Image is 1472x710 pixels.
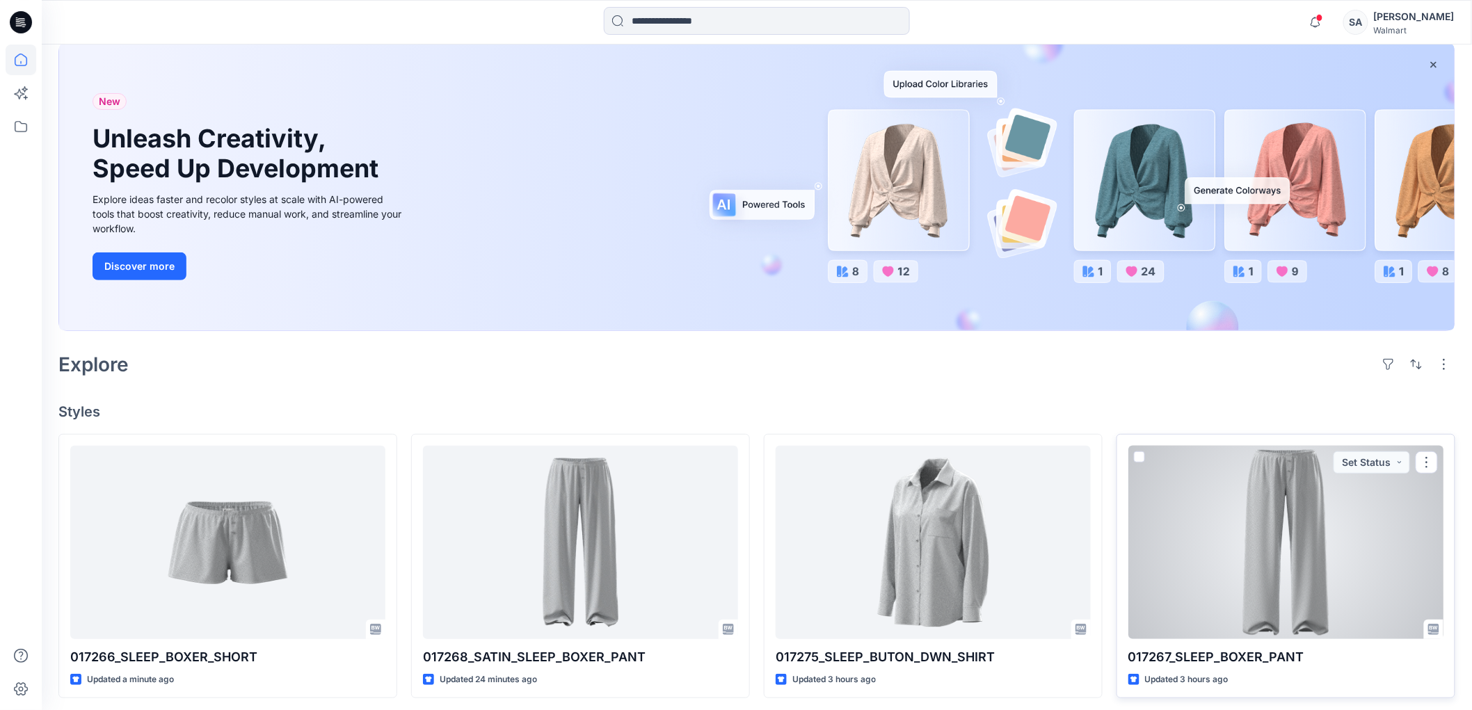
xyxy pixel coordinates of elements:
p: 017266_SLEEP_BOXER_SHORT [70,647,385,667]
h1: Unleash Creativity, Speed Up Development [93,124,385,184]
h4: Styles [58,403,1455,420]
p: 017268_SATIN_SLEEP_BOXER_PANT [423,647,738,667]
a: 017275_SLEEP_BUTON_DWN_SHIRT [776,446,1091,639]
p: 017267_SLEEP_BOXER_PANT [1128,647,1443,667]
button: Discover more [93,252,186,280]
p: Updated 24 minutes ago [440,672,537,687]
h2: Explore [58,353,129,376]
div: SA [1343,10,1368,35]
p: Updated 3 hours ago [792,672,876,687]
p: Updated a minute ago [87,672,174,687]
div: [PERSON_NAME] [1374,8,1455,25]
a: Discover more [93,252,406,280]
div: Walmart [1374,25,1455,35]
div: Explore ideas faster and recolor styles at scale with AI-powered tools that boost creativity, red... [93,192,406,236]
p: Updated 3 hours ago [1145,672,1229,687]
p: 017275_SLEEP_BUTON_DWN_SHIRT [776,647,1091,667]
span: New [99,93,120,110]
a: 017267_SLEEP_BOXER_PANT [1128,446,1443,639]
a: 017268_SATIN_SLEEP_BOXER_PANT [423,446,738,639]
a: 017266_SLEEP_BOXER_SHORT [70,446,385,639]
